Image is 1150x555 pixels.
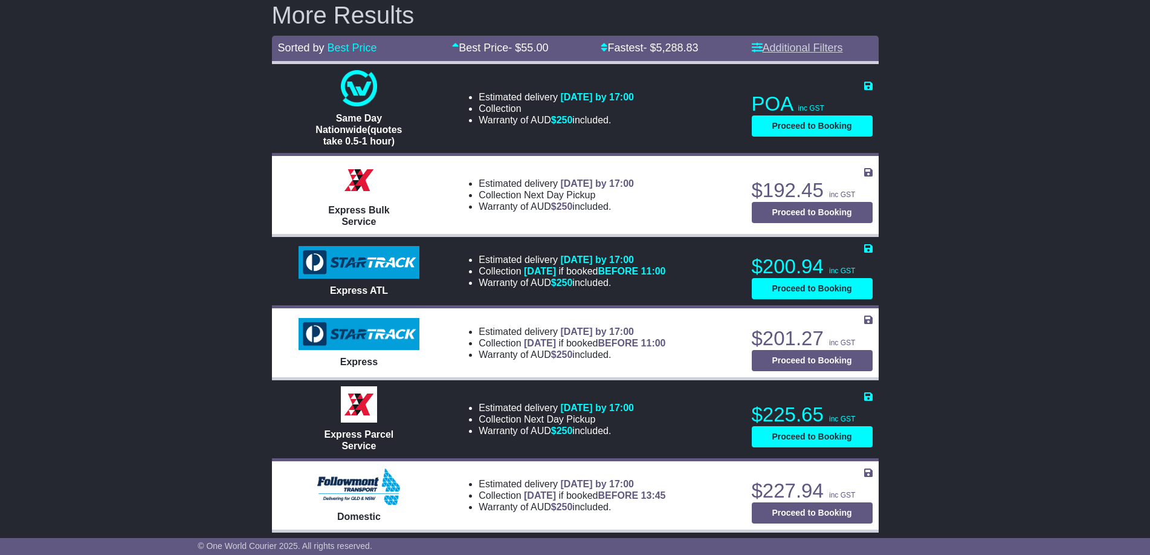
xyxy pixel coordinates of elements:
span: [DATE] by 17:00 [560,255,634,265]
img: Border Express: Express Bulk Service [341,162,377,198]
span: $ [551,502,573,512]
li: Estimated delivery [479,326,665,337]
span: inc GST [829,491,855,499]
span: 11:00 [641,338,666,348]
span: $ [551,115,573,125]
img: StarTrack: Express ATL [299,246,419,279]
button: Proceed to Booking [752,202,873,223]
span: Next Day Pickup [524,190,595,200]
span: inc GST [829,415,855,423]
li: Warranty of AUD included. [479,501,665,513]
p: $201.27 [752,326,873,351]
span: © One World Courier 2025. All rights reserved. [198,541,372,551]
img: Followmont Transport: Domestic [317,469,400,505]
span: 5,288.83 [656,42,699,54]
span: 250 [557,277,573,288]
span: 11:00 [641,266,666,276]
li: Warranty of AUD included. [479,201,634,212]
button: Proceed to Booking [752,278,873,299]
p: $200.94 [752,255,873,279]
button: Proceed to Booking [752,426,873,447]
span: inc GST [829,267,855,275]
li: Warranty of AUD included. [479,277,665,288]
span: Sorted by [278,42,325,54]
span: 250 [557,115,573,125]
span: Express Bulk Service [328,205,389,227]
p: POA [752,92,873,116]
span: 250 [557,426,573,436]
span: 13:45 [641,490,666,501]
span: 250 [557,349,573,360]
span: [DATE] by 17:00 [560,479,634,489]
span: inc GST [829,339,855,347]
span: Express Parcel Service [325,429,394,451]
span: $ [551,426,573,436]
li: Warranty of AUD included. [479,425,634,437]
span: 250 [557,502,573,512]
p: $225.65 [752,403,873,427]
span: if booked [524,490,665,501]
a: Best Price [328,42,377,54]
li: Collection [479,265,665,277]
li: Collection [479,414,634,425]
p: $227.94 [752,479,873,503]
span: [DATE] [524,338,556,348]
span: if booked [524,338,665,348]
span: [DATE] by 17:00 [560,92,634,102]
li: Estimated delivery [479,402,634,414]
span: [DATE] [524,266,556,276]
a: Additional Filters [752,42,843,54]
span: $ [551,277,573,288]
img: One World Courier: Same Day Nationwide(quotes take 0.5-1 hour) [341,70,377,106]
span: [DATE] [524,490,556,501]
li: Estimated delivery [479,254,665,265]
span: inc GST [829,190,855,199]
p: $192.45 [752,178,873,203]
span: Next Day Pickup [524,414,595,424]
img: StarTrack: Express [299,318,419,351]
h2: More Results [272,2,879,28]
li: Collection [479,490,665,501]
li: Collection [479,103,634,114]
span: Express ATL [330,285,388,296]
a: Fastest- $5,288.83 [601,42,698,54]
span: Domestic [337,511,381,522]
li: Collection [479,189,634,201]
img: Border Express: Express Parcel Service [341,386,377,423]
span: inc GST [798,104,824,112]
span: Same Day Nationwide(quotes take 0.5-1 hour) [315,113,402,146]
span: 250 [557,201,573,212]
li: Warranty of AUD included. [479,349,665,360]
span: [DATE] by 17:00 [560,178,634,189]
span: 55.00 [521,42,548,54]
span: - $ [508,42,548,54]
span: Express [340,357,378,367]
span: $ [551,349,573,360]
li: Warranty of AUD included. [479,114,634,126]
span: BEFORE [598,266,638,276]
span: BEFORE [598,338,638,348]
span: - $ [644,42,699,54]
span: if booked [524,266,665,276]
a: Best Price- $55.00 [452,42,548,54]
span: BEFORE [598,490,638,501]
li: Estimated delivery [479,91,634,103]
li: Estimated delivery [479,178,634,189]
span: [DATE] by 17:00 [560,403,634,413]
button: Proceed to Booking [752,115,873,137]
button: Proceed to Booking [752,350,873,371]
li: Collection [479,337,665,349]
span: [DATE] by 17:00 [560,326,634,337]
button: Proceed to Booking [752,502,873,524]
span: $ [551,201,573,212]
li: Estimated delivery [479,478,665,490]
